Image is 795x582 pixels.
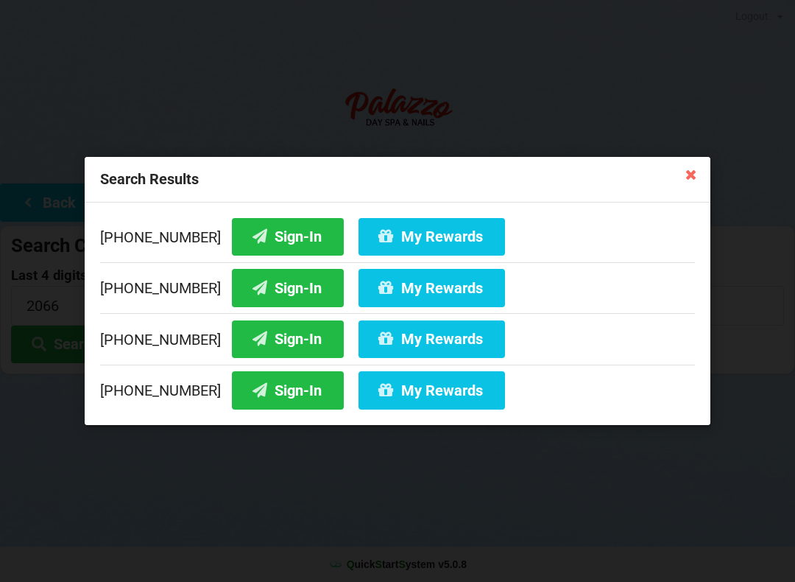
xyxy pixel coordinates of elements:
[100,262,695,314] div: [PHONE_NUMBER]
[232,269,344,306] button: Sign-In
[358,371,505,409] button: My Rewards
[100,313,695,365] div: [PHONE_NUMBER]
[100,365,695,410] div: [PHONE_NUMBER]
[100,218,695,262] div: [PHONE_NUMBER]
[358,320,505,358] button: My Rewards
[358,269,505,306] button: My Rewards
[232,218,344,256] button: Sign-In
[358,218,505,256] button: My Rewards
[232,320,344,358] button: Sign-In
[232,371,344,409] button: Sign-In
[85,157,710,203] div: Search Results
